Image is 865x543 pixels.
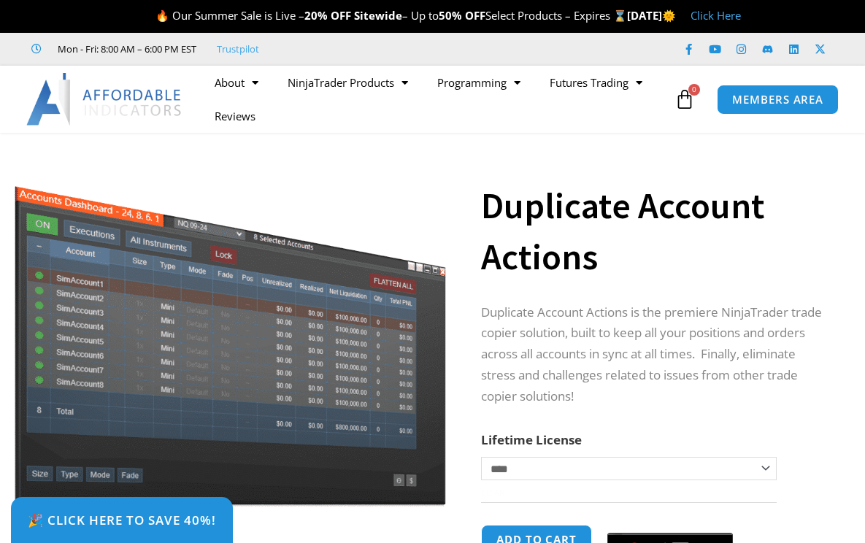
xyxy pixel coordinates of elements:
[732,94,823,105] span: MEMBERS AREA
[200,66,273,99] a: About
[481,431,582,448] label: Lifetime License
[304,8,351,23] strong: 20% OFF
[481,180,829,282] h1: Duplicate Account Actions
[200,99,270,133] a: Reviews
[54,40,196,58] span: Mon - Fri: 8:00 AM – 6:00 PM EST
[662,8,676,23] span: 🌞
[717,85,839,115] a: MEMBERS AREA
[217,40,259,58] a: Trustpilot
[535,66,657,99] a: Futures Trading
[155,8,627,23] span: 🔥 Our Summer Sale is Live – – Up to Select Products – Expires ⌛
[481,302,829,408] p: Duplicate Account Actions is the premiere NinjaTrader trade copier solution, built to keep all yo...
[439,8,485,23] strong: 50% OFF
[11,158,449,507] img: Screenshot 2024-08-26 15414455555
[26,73,183,126] img: LogoAI | Affordable Indicators – NinjaTrader
[691,8,741,23] a: Click Here
[354,8,402,23] strong: Sitewide
[200,66,671,133] nav: Menu
[653,78,717,120] a: 0
[423,66,535,99] a: Programming
[481,488,504,498] a: Clear options
[627,8,676,23] strong: [DATE]
[11,497,233,543] a: 🎉 Click Here to save 40%!
[273,66,423,99] a: NinjaTrader Products
[28,514,216,526] span: 🎉 Click Here to save 40%!
[688,84,700,96] span: 0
